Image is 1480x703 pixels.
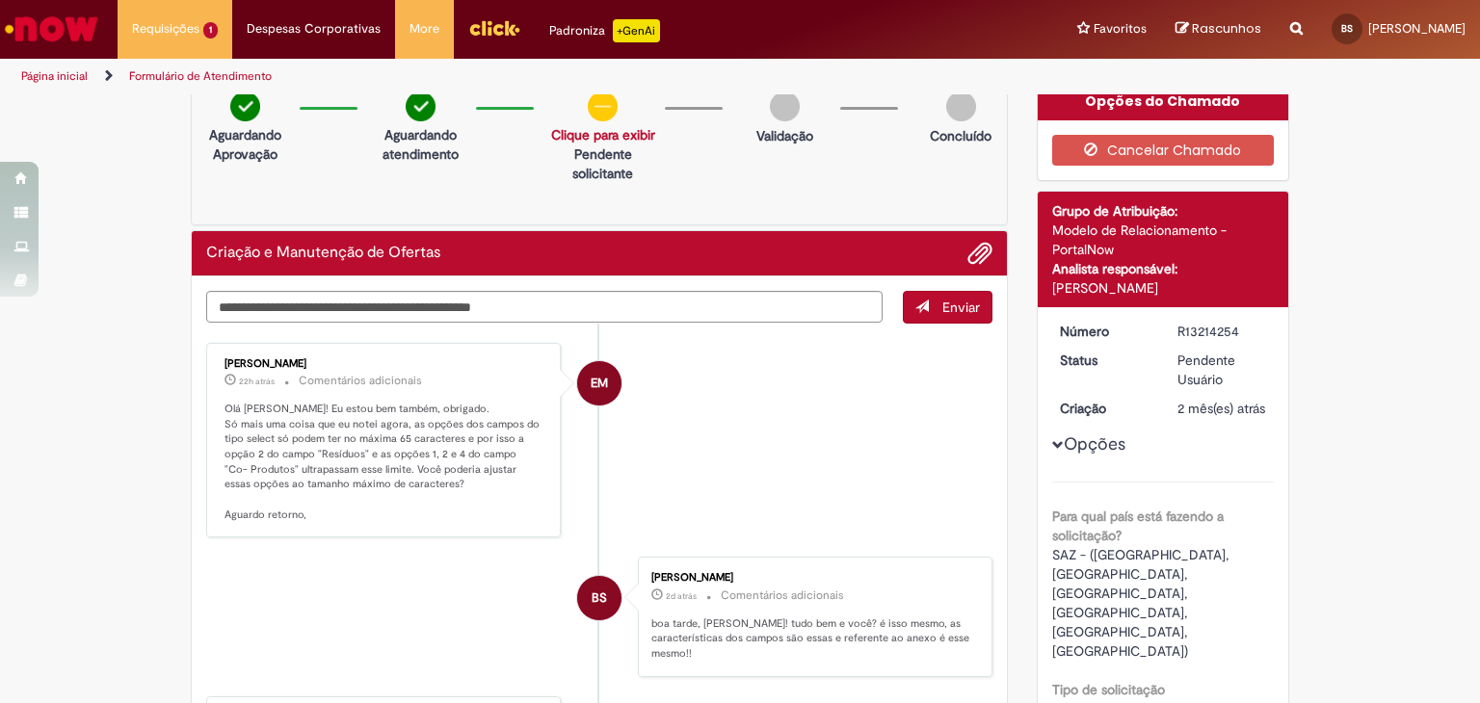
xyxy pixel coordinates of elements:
[406,91,436,121] img: check-circle-green.png
[225,358,545,370] div: [PERSON_NAME]
[199,125,290,164] p: Aguardando Aprovação
[203,22,218,39] span: 1
[1052,201,1275,221] div: Grupo de Atribuição:
[1045,399,1164,418] dt: Criação
[129,68,272,84] a: Formulário de Atendimento
[1052,278,1275,298] div: [PERSON_NAME]
[410,19,439,39] span: More
[651,616,972,662] p: boa tarde, [PERSON_NAME]! tudo bem e você? é isso mesmo, as características dos campos são essas ...
[1045,351,1164,370] dt: Status
[1368,20,1466,37] span: [PERSON_NAME]
[549,19,660,42] div: Padroniza
[1052,135,1275,166] button: Cancelar Chamado
[946,91,976,121] img: img-circle-grey.png
[551,144,655,183] p: Pendente solicitante
[2,10,101,48] img: ServiceNow
[591,360,608,406] span: EM
[666,590,697,602] time: 27/08/2025 15:14:34
[247,19,381,39] span: Despesas Corporativas
[651,572,972,584] div: [PERSON_NAME]
[225,402,545,523] p: Olá [PERSON_NAME]! Eu estou bem também, obrigado. Só mais uma coisa que eu notei agora, as opções...
[1045,322,1164,341] dt: Número
[1176,20,1261,39] a: Rascunhos
[299,373,422,389] small: Comentários adicionais
[468,13,520,42] img: click_logo_yellow_360x200.png
[551,126,655,143] a: Clique para exibir
[1341,22,1353,35] span: BS
[1038,82,1289,120] div: Opções do Chamado
[577,576,621,620] div: Bianca Ferrari Dos Santos
[756,126,813,145] p: Validação
[967,241,992,266] button: Adicionar anexos
[1052,221,1275,259] div: Modelo de Relacionamento - PortalNow
[1192,19,1261,38] span: Rascunhos
[588,91,618,121] img: circle-minus.png
[230,91,260,121] img: check-circle-green.png
[770,91,800,121] img: img-circle-grey.png
[14,59,972,94] ul: Trilhas de página
[21,68,88,84] a: Página inicial
[206,245,440,262] h2: Criação e Manutenção de Ofertas Histórico de tíquete
[239,376,275,387] span: 22h atrás
[1052,259,1275,278] div: Analista responsável:
[206,291,883,324] textarea: Digite sua mensagem aqui...
[613,19,660,42] p: +GenAi
[375,125,465,164] p: Aguardando atendimento
[1052,681,1165,698] b: Tipo de solicitação
[239,376,275,387] time: 28/08/2025 15:29:13
[1052,508,1224,544] b: Para qual país está fazendo a solicitação?
[721,587,844,604] small: Comentários adicionais
[1177,322,1267,341] div: R13214254
[592,575,607,621] span: BS
[577,361,621,405] div: Edvaldo Macedo
[1177,399,1267,418] div: 25/06/2025 14:45:29
[903,291,992,324] button: Enviar
[1177,351,1267,389] div: Pendente Usuário
[132,19,199,39] span: Requisições
[666,590,697,602] span: 2d atrás
[1177,400,1265,417] span: 2 mês(es) atrás
[942,299,980,316] span: Enviar
[930,126,991,145] p: Concluído
[1094,19,1147,39] span: Favoritos
[1052,546,1232,660] span: SAZ - ([GEOGRAPHIC_DATA], [GEOGRAPHIC_DATA], [GEOGRAPHIC_DATA], [GEOGRAPHIC_DATA], [GEOGRAPHIC_DA...
[1177,400,1265,417] time: 25/06/2025 14:45:29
